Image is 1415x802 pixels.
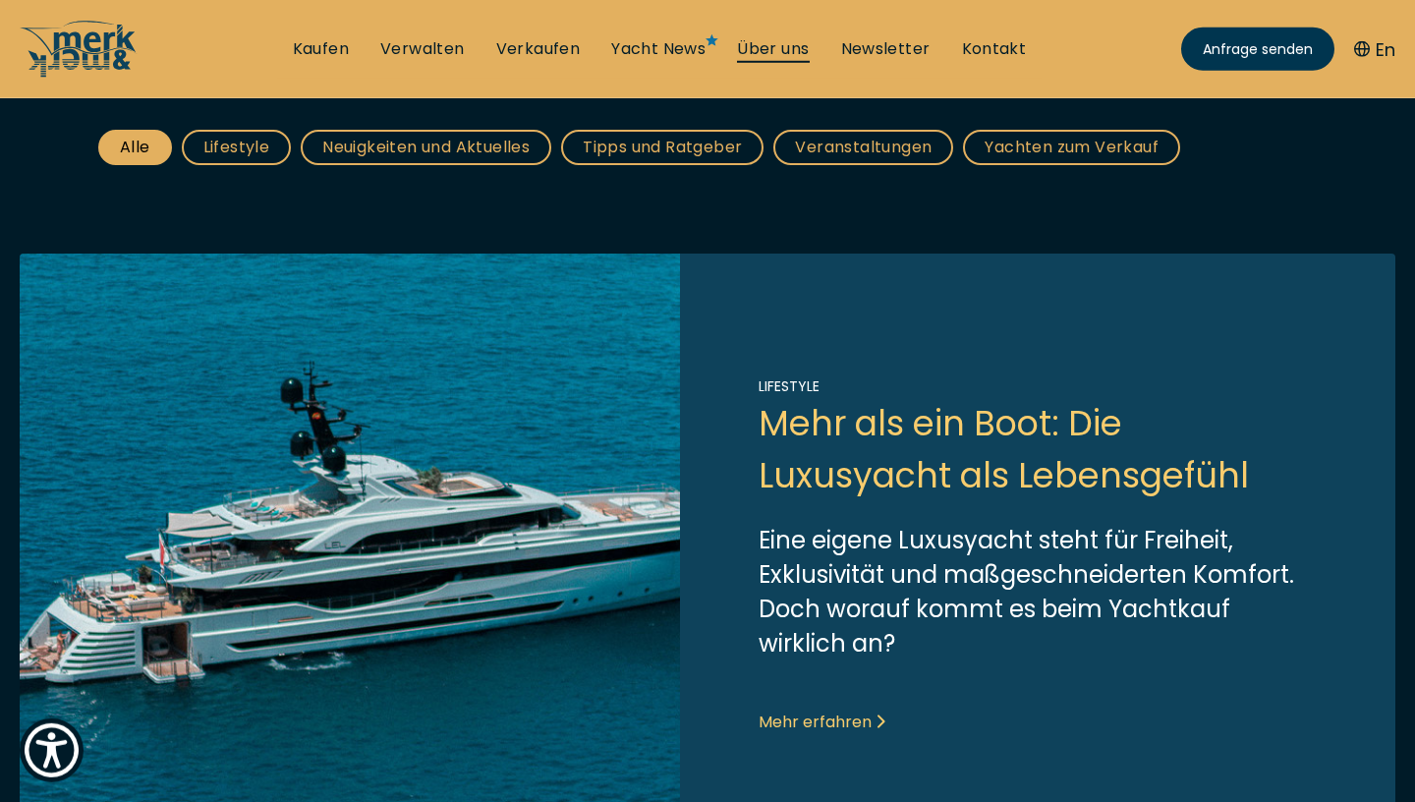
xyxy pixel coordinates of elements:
[737,38,809,60] a: Über uns
[1354,36,1395,63] button: En
[561,130,764,165] a: Tipps und Ratgeber
[20,718,84,782] button: Show Accessibility Preferences
[611,38,706,60] a: Yacht News
[98,130,172,165] a: Alle
[773,130,953,165] a: Veranstaltungen
[380,38,465,60] a: Verwalten
[301,130,551,165] a: Neuigkeiten und Aktuelles
[962,38,1027,60] a: Kontakt
[841,38,931,60] a: Newsletter
[293,38,349,60] a: Kaufen
[1203,39,1313,60] span: Anfrage senden
[963,130,1180,165] a: Yachten zum Verkauf
[496,38,581,60] a: Verkaufen
[182,130,292,165] a: Lifestyle
[1181,28,1334,71] a: Anfrage senden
